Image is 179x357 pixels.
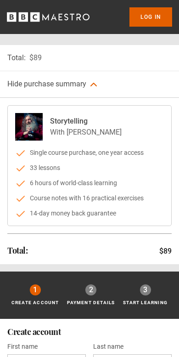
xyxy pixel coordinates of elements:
div: 1 [30,284,41,295]
h2: Create account [7,326,172,337]
label: Last name [93,341,123,352]
a: Log In [129,7,172,27]
li: 33 lessons [15,163,164,173]
p: Start learning [123,299,168,306]
p: $89 [159,246,172,257]
p: Payment details [67,299,115,306]
svg: BBC Maestro [7,10,89,24]
li: Single course purchase, one year access [15,148,164,158]
div: 3 [140,284,151,295]
p: With [PERSON_NAME] [50,127,122,138]
li: 14-day money back guarantee [15,209,164,218]
p: $89 [29,52,42,63]
li: 6 hours of world-class learning [15,178,164,188]
span: Hide purchase summary [7,79,86,88]
p: Total: [7,52,26,63]
p: Create Account [11,299,59,306]
p: Storytelling [50,116,122,127]
div: 2 [85,284,96,295]
label: First name [7,341,38,352]
h2: Total: [7,245,28,256]
li: Course notes with 16 practical exercises [15,193,164,203]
